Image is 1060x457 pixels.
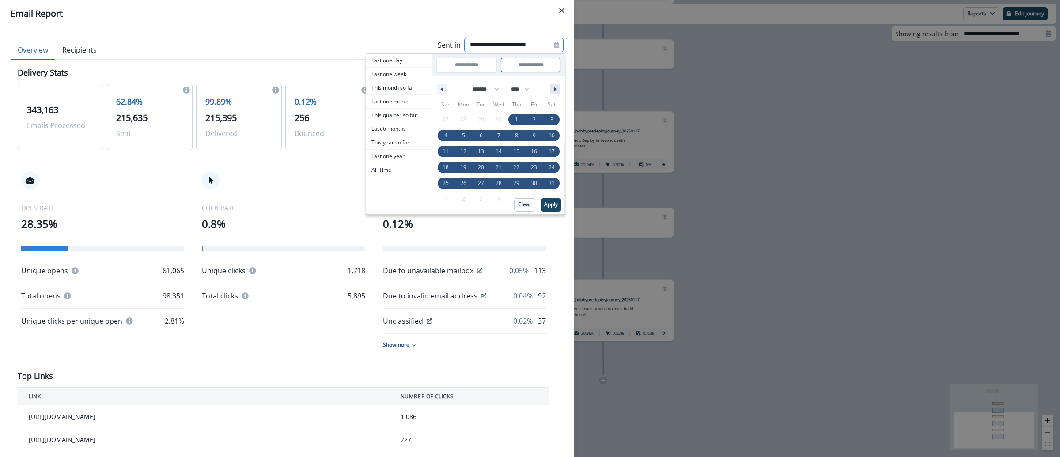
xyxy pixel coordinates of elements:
button: 17 [543,144,560,159]
span: 18 [443,159,449,175]
button: This year so far [366,136,432,150]
button: 27 [472,175,490,191]
p: 2.81% [165,316,184,326]
span: This year so far [366,136,432,149]
span: 21 [496,159,502,175]
span: 215,635 [116,112,148,124]
button: 7 [490,128,507,144]
button: 28 [490,175,507,191]
p: Due to invalid email address [383,291,477,301]
p: 98,351 [163,291,184,301]
button: 15 [507,144,525,159]
button: Overview [11,41,55,60]
button: All Time [366,163,432,177]
p: Sent in [438,40,461,50]
span: 6 [480,128,483,144]
span: 215,395 [205,112,237,124]
span: 9 [533,128,536,144]
p: Unique opens [21,265,68,276]
p: 1,718 [348,265,365,276]
button: 23 [525,159,543,175]
button: 3 [543,112,560,128]
button: 20 [472,159,490,175]
td: [URL][DOMAIN_NAME] [18,428,390,451]
button: 24 [543,159,560,175]
p: 28.35% [21,216,184,232]
button: 11 [437,144,454,159]
p: Total opens [21,291,61,301]
span: 30 [531,175,537,191]
button: Apply [541,198,561,212]
button: Clear [514,198,535,212]
button: 2 [525,112,543,128]
button: This quarter so far [366,109,432,122]
p: 113 [534,265,546,276]
p: CLICK RATE [202,203,365,212]
span: 14 [496,144,502,159]
th: NUMBER OF CLICKS [390,388,549,406]
button: 14 [490,144,507,159]
p: Unique clicks [202,265,246,276]
button: Last one week [366,68,432,81]
button: 31 [543,175,560,191]
span: 8 [515,128,518,144]
p: Unique clicks per unique open [21,316,122,326]
span: Last one day [366,54,432,67]
span: 15 [513,144,519,159]
p: Delivered [205,128,273,139]
p: Apply [544,201,558,208]
span: 16 [531,144,537,159]
span: Sun [437,98,454,112]
span: Mon [454,98,472,112]
p: 61,065 [163,265,184,276]
button: 21 [490,159,507,175]
button: 4 [437,128,454,144]
p: Unclassified [383,316,423,326]
p: 0.05% [509,265,529,276]
button: This month so far [366,81,432,95]
p: 0.8% [202,216,365,232]
button: Recipients [55,41,104,60]
span: 1 [515,112,518,128]
button: 16 [525,144,543,159]
span: 29 [513,175,519,191]
p: 62.84% [116,96,183,108]
span: 5 [462,128,465,144]
span: 26 [460,175,466,191]
p: 37 [538,316,546,326]
span: Sat [543,98,560,112]
span: 12 [460,144,466,159]
p: Clear [518,201,531,208]
p: 0.02% [513,316,533,326]
div: Email Report [11,7,564,20]
button: 19 [454,159,472,175]
span: 22 [513,159,519,175]
span: 11 [443,144,449,159]
span: 7 [497,128,500,144]
p: Top Links [18,370,53,382]
span: Wed [490,98,507,112]
span: 3 [550,112,553,128]
p: 0.12% [383,216,546,232]
button: 22 [507,159,525,175]
p: Sent [116,128,183,139]
button: Close [555,4,569,18]
span: 10 [549,128,555,144]
span: Thu [507,98,525,112]
button: 1 [507,112,525,128]
span: Tue [472,98,490,112]
button: 9 [525,128,543,144]
p: 0.04% [513,291,533,301]
p: Bounced [295,128,362,139]
span: 20 [478,159,484,175]
span: 13 [478,144,484,159]
p: Due to unavailable mailbox [383,265,473,276]
button: 5 [454,128,472,144]
p: Total clicks [202,291,238,301]
span: 31 [549,175,555,191]
p: 0.12% [295,96,362,108]
p: 99.89% [205,96,273,108]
